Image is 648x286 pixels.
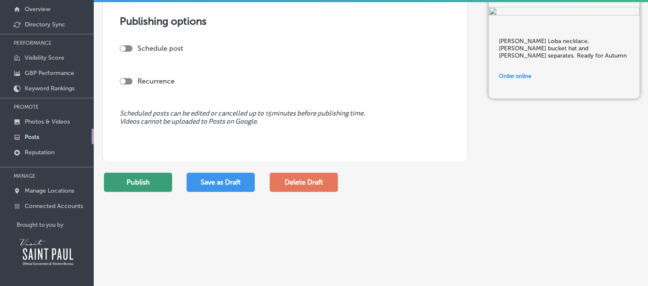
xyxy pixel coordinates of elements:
p: Brought to you by [17,222,94,228]
p: Visibility Score [25,54,64,61]
p: Overview [25,6,50,13]
img: Visit Saint Paul [17,235,76,268]
a: Order online [499,67,629,85]
p: Photos & Videos [25,118,70,125]
p: Reputation [25,149,55,156]
button: Save as Draft [187,173,255,192]
p: Manage Locations [25,187,74,194]
p: GBP Performance [25,69,74,77]
p: Connected Accounts [25,202,83,210]
label: Schedule post [138,44,183,52]
button: Publish [104,173,172,192]
img: 03ece7ff-9006-4070-9e38-15d0e7173434 [489,7,639,17]
span: Scheduled posts can be edited or cancelled up to 15 minutes before publishing time. Videos cannot... [120,110,450,126]
label: Recurrence [138,77,175,85]
p: Posts [25,133,39,141]
span: Order online [499,73,531,79]
h3: Publishing options [120,15,450,27]
h5: [PERSON_NAME] Loba necklace, [PERSON_NAME] bucket hat and [PERSON_NAME] separates. Ready for Autumn [499,38,629,59]
p: Directory Sync [25,21,65,28]
button: Delete Draft [270,173,338,192]
p: Keyword Rankings [25,85,75,92]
